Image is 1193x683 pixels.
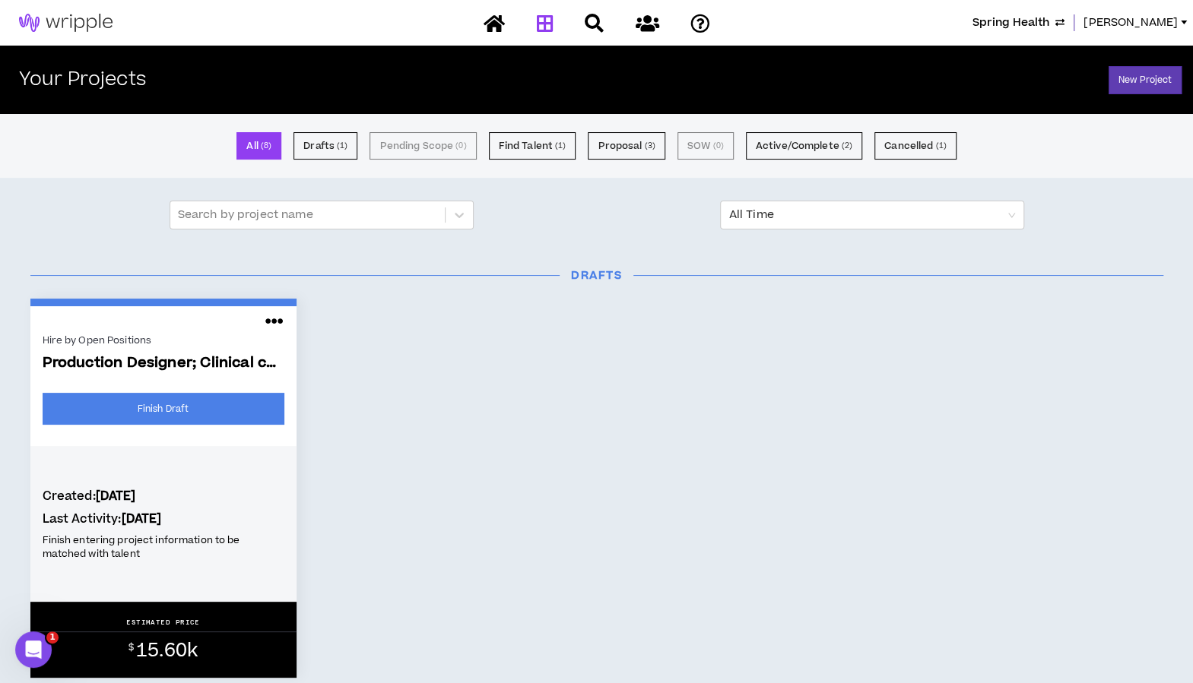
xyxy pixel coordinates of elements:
small: ( 8 ) [261,139,271,153]
h4: Created: [43,488,284,504]
h2: Your Projects [19,69,146,91]
b: [DATE] [96,488,136,504]
span: Production Designer; Clinical content [43,355,284,372]
span: 15.60k [136,637,198,664]
button: Proposal (3) [588,132,665,160]
h3: Drafts [19,267,1175,283]
small: ( 1 ) [555,139,566,153]
b: [DATE] [122,511,162,527]
button: Pending Scope (0) [370,132,476,160]
small: ( 0 ) [712,139,723,153]
button: Find Talent (1) [489,132,576,160]
sup: $ [129,641,134,654]
a: Finish Draft [43,393,284,425]
button: SOW (0) [677,132,734,160]
iframe: Intercom live chat [15,631,52,668]
button: Spring Health [972,14,1064,31]
p: ESTIMATED PRICE [126,618,200,627]
button: All (8) [236,132,281,160]
small: ( 1 ) [337,139,347,153]
button: Active/Complete (2) [746,132,862,160]
small: ( 0 ) [455,139,466,153]
span: All Time [729,201,1015,229]
button: Cancelled (1) [874,132,957,160]
small: ( 2 ) [842,139,852,153]
button: Drafts (1) [293,132,357,160]
span: 1 [46,631,59,643]
small: ( 3 ) [644,139,655,153]
p: Finish entering project information to be matched with talent [43,533,273,561]
div: Hire by Open Positions [43,334,284,347]
span: Spring Health [972,14,1049,31]
span: [PERSON_NAME] [1084,14,1178,31]
small: ( 1 ) [935,139,946,153]
h4: Last Activity: [43,511,284,527]
a: New Project [1109,66,1182,94]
